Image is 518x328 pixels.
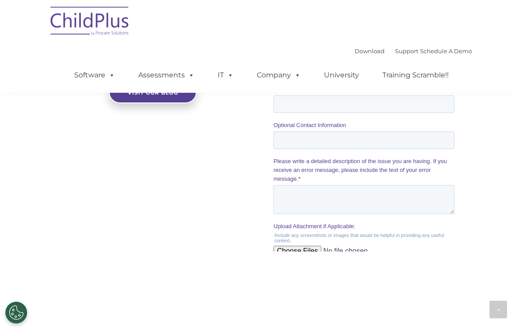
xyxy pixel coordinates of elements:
a: Training Scramble!! [374,66,457,84]
button: Cookies Settings [5,302,27,324]
a: Assessments [129,66,203,84]
a: Schedule A Demo [420,47,472,55]
a: University [315,66,368,84]
font: | [355,47,472,55]
a: IT [209,66,242,84]
a: Company [248,66,309,84]
img: ChildPlus by Procare Solutions [46,0,134,44]
a: Support [395,47,418,55]
a: Software [65,66,124,84]
a: Download [355,47,385,55]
